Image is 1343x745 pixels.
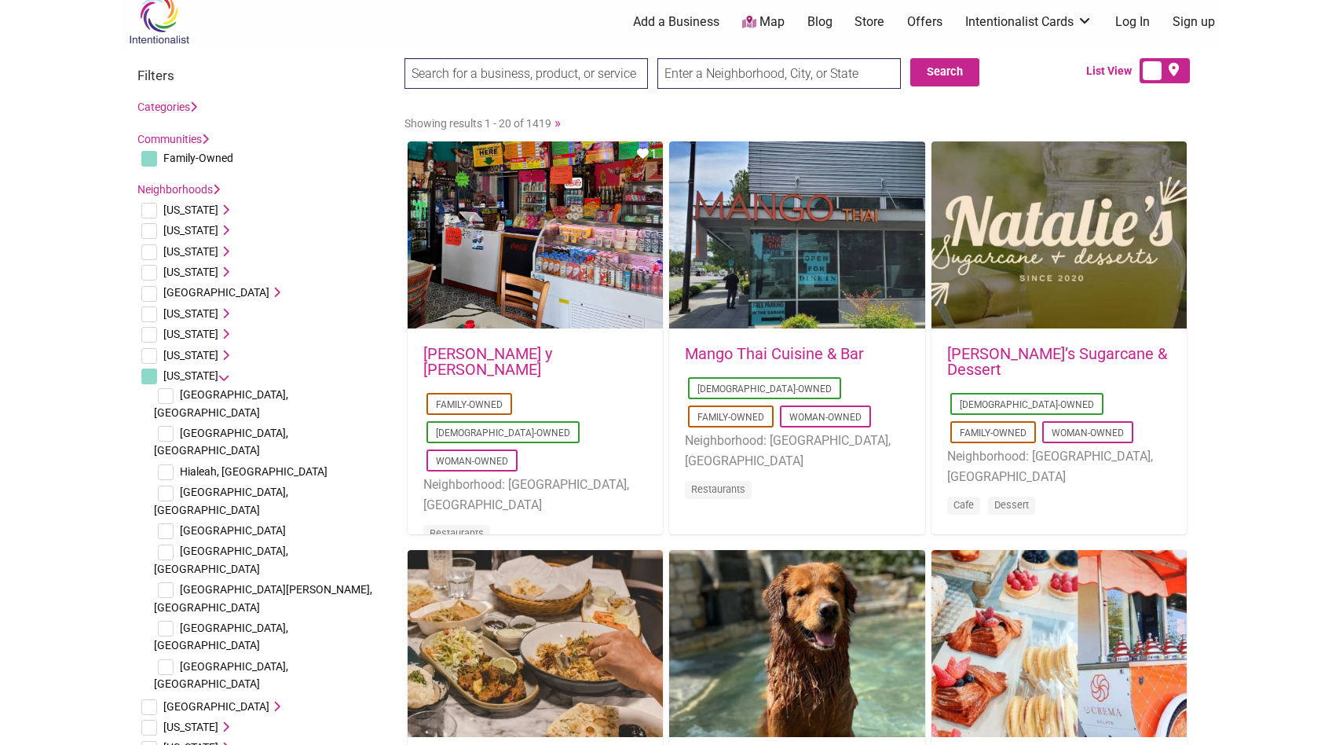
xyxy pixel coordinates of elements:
[154,583,372,613] span: [GEOGRAPHIC_DATA][PERSON_NAME], [GEOGRAPHIC_DATA]
[154,545,288,574] span: [GEOGRAPHIC_DATA], [GEOGRAPHIC_DATA]
[154,427,288,457] span: [GEOGRAPHIC_DATA], [GEOGRAPHIC_DATA]
[1086,63,1140,79] span: List View
[685,431,909,471] li: Neighborhood: [GEOGRAPHIC_DATA], [GEOGRAPHIC_DATA]
[807,13,833,31] a: Blog
[163,349,218,361] span: [US_STATE]
[154,622,288,651] span: [GEOGRAPHIC_DATA], [GEOGRAPHIC_DATA]
[180,465,328,478] span: Hialeah, [GEOGRAPHIC_DATA]
[1173,13,1215,31] a: Sign up
[960,399,1094,410] a: [DEMOGRAPHIC_DATA]-Owned
[163,224,218,237] span: [US_STATE]
[994,499,1029,511] a: Dessert
[137,101,197,113] a: Categories
[1115,13,1150,31] a: Log In
[404,117,551,130] span: Showing results 1 - 20 of 1419
[163,204,218,216] span: [US_STATE]
[953,499,974,511] a: Cafe
[554,115,561,130] a: »
[436,428,570,439] a: [DEMOGRAPHIC_DATA]-Owned
[430,527,484,539] a: Restaurants
[423,344,552,379] a: [PERSON_NAME] y [PERSON_NAME]
[742,13,785,31] a: Map
[163,328,218,340] span: [US_STATE]
[163,245,218,258] span: [US_STATE]
[947,446,1171,486] li: Neighborhood: [GEOGRAPHIC_DATA], [GEOGRAPHIC_DATA]
[633,13,719,31] a: Add a Business
[163,266,218,278] span: [US_STATE]
[154,388,288,418] span: [GEOGRAPHIC_DATA], [GEOGRAPHIC_DATA]
[163,307,218,320] span: [US_STATE]
[137,68,389,83] h3: Filters
[163,286,269,299] span: [GEOGRAPHIC_DATA]
[854,13,884,31] a: Store
[154,660,288,690] span: [GEOGRAPHIC_DATA], [GEOGRAPHIC_DATA]
[404,58,648,89] input: Search for a business, product, or service
[691,483,745,495] a: Restaurants
[697,412,764,423] a: Family-Owned
[154,486,288,516] span: [GEOGRAPHIC_DATA], [GEOGRAPHIC_DATA]
[137,183,220,196] a: Neighborhoods
[137,133,209,145] a: Communities
[960,428,1026,439] a: Family-Owned
[436,456,508,467] a: Woman-Owned
[163,700,269,713] span: [GEOGRAPHIC_DATA]
[436,399,503,410] a: Family-Owned
[180,524,286,537] span: [GEOGRAPHIC_DATA]
[163,721,218,733] span: [US_STATE]
[965,13,1092,31] a: Intentionalist Cards
[423,475,647,515] li: Neighborhood: [GEOGRAPHIC_DATA], [GEOGRAPHIC_DATA]
[657,58,901,89] input: Enter a Neighborhood, City, or State
[685,344,864,363] a: Mango Thai Cuisine & Bar
[697,384,832,395] a: [DEMOGRAPHIC_DATA]-Owned
[789,412,862,423] a: Woman-Owned
[910,58,979,86] button: Search
[163,152,233,164] span: Family-Owned
[947,344,1167,379] a: [PERSON_NAME]’s Sugarcane & Dessert
[907,13,942,31] a: Offers
[163,369,218,382] span: [US_STATE]
[1052,428,1124,439] a: Woman-Owned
